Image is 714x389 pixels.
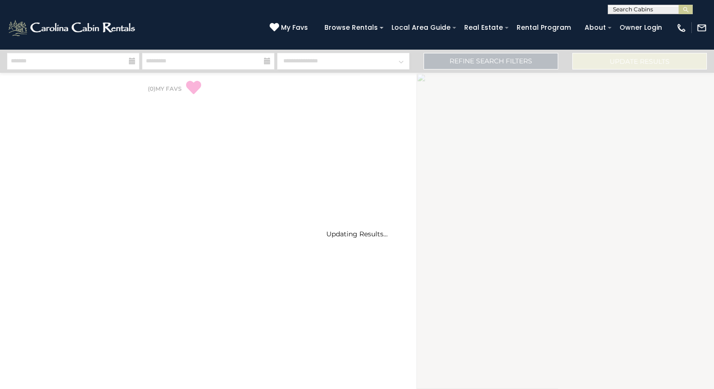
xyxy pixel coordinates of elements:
[697,23,707,33] img: mail-regular-white.png
[387,20,455,35] a: Local Area Guide
[615,20,667,35] a: Owner Login
[459,20,508,35] a: Real Estate
[676,23,687,33] img: phone-regular-white.png
[7,18,138,37] img: White-1-2.png
[281,23,308,33] span: My Favs
[580,20,611,35] a: About
[320,20,382,35] a: Browse Rentals
[270,23,310,33] a: My Favs
[512,20,576,35] a: Rental Program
